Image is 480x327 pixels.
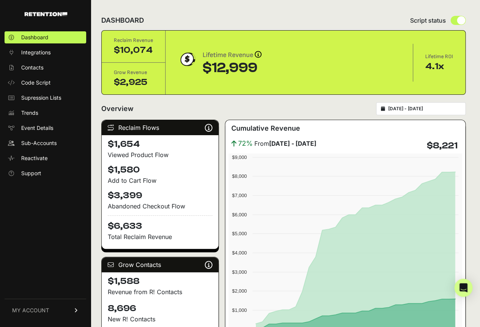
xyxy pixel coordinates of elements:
span: 72% [238,138,253,149]
span: Dashboard [21,34,48,41]
h4: $1,580 [108,164,212,176]
text: $2,000 [232,288,247,294]
span: Support [21,170,41,177]
h2: Overview [101,103,133,114]
text: $7,000 [232,193,247,198]
span: MY ACCOUNT [12,307,49,314]
h4: $3,399 [108,190,212,202]
div: Lifetime ROI [425,53,453,60]
text: $8,000 [232,173,247,179]
p: New R! Contacts [108,315,212,324]
p: Total Reclaim Revenue [108,232,212,241]
text: $3,000 [232,269,247,275]
div: Open Intercom Messenger [454,279,472,297]
a: Contacts [5,62,86,74]
h3: Cumulative Revenue [231,123,300,134]
a: MY ACCOUNT [5,299,86,322]
a: Code Script [5,77,86,89]
span: Code Script [21,79,51,86]
h4: 8,696 [108,302,212,315]
span: Sub-Accounts [21,139,57,147]
strong: [DATE] - [DATE] [269,140,316,147]
a: Dashboard [5,31,86,43]
div: Add to Cart Flow [108,176,212,185]
text: $5,000 [232,231,247,236]
div: $12,999 [203,60,262,76]
text: $6,000 [232,212,247,217]
div: Abandoned Checkout Flow [108,202,212,211]
span: Reactivate [21,154,48,162]
div: 4.1x [425,60,453,72]
a: Event Details [5,122,86,134]
h4: $8,221 [427,140,458,152]
div: Grow Contacts [102,257,218,272]
text: $1,000 [232,307,247,313]
text: $9,000 [232,154,247,160]
text: $4,000 [232,250,247,256]
span: Trends [21,109,38,117]
div: $2,925 [114,76,153,88]
span: Event Details [21,124,53,132]
h2: DASHBOARD [101,15,144,26]
a: Trends [5,107,86,119]
a: Integrations [5,46,86,59]
img: dollar-coin-05c43ed7efb7bc0c12610022525b4bbbb207c7efeef5aecc26f025e68dcafac9.png [178,50,197,69]
div: Reclaim Flows [102,120,218,135]
h4: $6,633 [108,215,212,232]
span: From [254,139,316,148]
span: Contacts [21,64,43,71]
div: Viewed Product Flow [108,150,212,159]
img: Retention.com [25,12,67,16]
span: Integrations [21,49,51,56]
a: Reactivate [5,152,86,164]
div: Reclaim Revenue [114,37,153,44]
div: Grow Revenue [114,69,153,76]
p: Revenue from R! Contacts [108,287,212,296]
a: Supression Lists [5,92,86,104]
span: Supression Lists [21,94,61,102]
div: $10,074 [114,44,153,56]
a: Sub-Accounts [5,137,86,149]
h4: $1,654 [108,138,212,150]
h4: $1,588 [108,275,212,287]
div: Lifetime Revenue [203,50,262,60]
span: Script status [410,16,446,25]
a: Support [5,167,86,179]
